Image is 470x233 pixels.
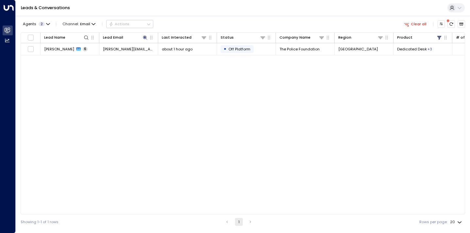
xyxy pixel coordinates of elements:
[162,46,193,52] span: about 1 hour ago
[450,218,463,226] div: 20
[221,34,266,41] div: Status
[223,218,255,226] nav: pagination navigation
[21,20,52,27] button: Agents2
[60,20,98,27] button: Channel:Email
[338,34,383,41] div: Region
[39,22,45,26] span: 2
[221,34,234,41] div: Status
[27,46,34,52] span: Toggle select row
[228,46,250,52] span: Off Platform
[419,219,447,225] label: Rows per page:
[397,34,442,41] div: Product
[458,20,465,28] button: Archived Leads
[103,46,154,52] span: nicole.graveson@police-foundation.org.uk
[162,34,192,41] div: Last Interacted
[279,46,320,52] span: The Police Foundation
[109,22,129,26] div: Actions
[103,34,123,41] div: Lead Email
[235,218,243,226] button: page 1
[27,34,34,41] span: Toggle select all
[338,34,351,41] div: Region
[106,20,153,28] div: Button group with a nested menu
[103,34,148,41] div: Lead Email
[60,20,98,27] span: Channel:
[428,46,432,52] div: Event Hire,Hot desking,Meeting Rooms
[83,47,88,51] span: 6
[80,22,90,26] span: Email
[447,20,455,28] span: There are new threads available. Refresh the grid to view the latest updates.
[44,34,89,41] div: Lead Name
[338,46,378,52] span: London
[162,34,207,41] div: Last Interacted
[21,219,59,225] div: Showing 1-1 of 1 rows
[402,20,429,27] button: Clear all
[279,34,325,41] div: Company Name
[438,20,445,28] button: Customize
[44,34,65,41] div: Lead Name
[106,20,153,28] button: Actions
[23,22,36,26] span: Agents
[397,46,427,52] span: Dedicated Desk
[224,45,227,53] div: •
[44,46,74,52] span: Nicole Graveson
[279,34,311,41] div: Company Name
[21,5,70,10] a: Leads & Conversations
[397,34,412,41] div: Product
